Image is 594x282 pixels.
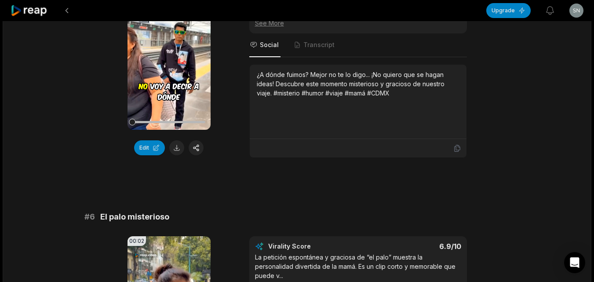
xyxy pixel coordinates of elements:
[303,40,335,49] span: Transcript
[260,40,279,49] span: Social
[84,211,95,223] span: # 6
[257,70,459,98] div: ¿A dónde fuimos? Mejor no te lo digo... ¡No quiero que se hagan ideas! Descubre este momento mist...
[134,140,165,155] button: Edit
[255,18,461,28] div: See More
[564,252,585,273] div: Open Intercom Messenger
[486,3,531,18] button: Upgrade
[367,242,461,251] div: 6.9 /10
[268,242,363,251] div: Virality Score
[100,211,169,223] span: El palo misterioso
[249,33,467,57] nav: Tabs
